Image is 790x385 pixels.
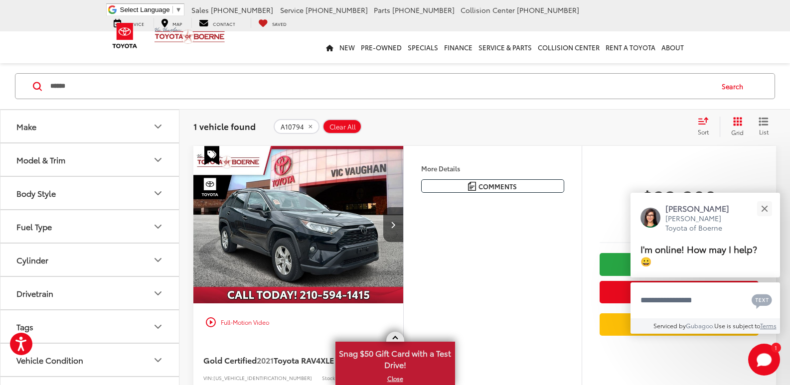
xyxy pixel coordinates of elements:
button: Body StyleBody Style [0,177,180,209]
a: Check Availability [600,253,759,275]
span: Gold Certified [203,354,257,366]
a: 2021 Toyota RAV4 XLE2021 Toyota RAV4 XLE2021 Toyota RAV4 XLE2021 Toyota RAV4 XLE [193,146,404,303]
a: Rent a Toyota [603,31,658,63]
div: Vehicle Condition [16,355,83,365]
span: 2021 [257,354,274,366]
button: Clear All [322,119,362,134]
div: Drivetrain [16,288,53,298]
button: List View [751,117,776,136]
div: 2021 Toyota RAV4 XLE 0 [193,146,404,303]
a: Home [323,31,336,63]
button: Comments [421,179,564,193]
a: Service & Parts: Opens in a new tab [475,31,535,63]
a: Select Language​ [120,6,182,13]
svg: Start Chat [748,344,780,376]
span: I'm online! How may I help? 😀 [640,242,757,267]
div: Cylinder [16,255,48,264]
button: Vehicle ConditionVehicle Condition [0,344,180,376]
a: New [336,31,358,63]
button: DrivetrainDrivetrain [0,277,180,309]
div: Model & Trim [152,154,164,166]
button: remove A10794 [274,119,319,134]
button: TagsTags [0,310,180,343]
span: [US_VEHICLE_IDENTIFICATION_NUMBER] [213,374,312,382]
span: 1 vehicle found [193,120,256,132]
span: [PHONE_NUMBER] [211,5,273,15]
span: Select Language [120,6,170,13]
button: Select sort value [693,117,720,136]
span: VIN: [203,374,213,382]
button: Chat with SMS [749,289,775,311]
a: Pre-Owned [358,31,405,63]
span: [PHONE_NUMBER] [517,5,579,15]
span: Parts [374,5,390,15]
button: CylinderCylinder [0,244,180,276]
div: Make [152,121,164,132]
span: Sales [191,5,209,15]
a: My Saved Vehicles [251,18,294,28]
div: Model & Trim [16,155,65,164]
img: Toyota [106,19,144,52]
span: Comments [478,182,517,191]
button: Close [754,198,775,219]
a: Contact [191,18,243,28]
div: Body Style [152,187,164,199]
span: Collision Center [461,5,515,15]
span: Saved [272,20,287,27]
a: Gold Certified2021Toyota RAV4XLE [203,355,359,366]
span: $22,200 [600,185,759,210]
div: Fuel Type [16,222,52,231]
span: [DATE] Price: [600,215,759,225]
button: MakeMake [0,110,180,142]
img: 2021 Toyota RAV4 XLE [193,146,404,304]
a: Finance [441,31,475,63]
button: Fuel TypeFuel Type [0,210,180,243]
div: Vehicle Condition [152,354,164,366]
span: Snag $50 Gift Card with a Test Drive! [336,343,454,373]
button: Grid View [720,117,751,136]
div: Cylinder [152,254,164,266]
span: XLE [320,354,334,366]
div: Close[PERSON_NAME][PERSON_NAME] Toyota of BoerneI'm online! How may I help? 😀Type your messageCha... [631,193,780,334]
input: Search by Make, Model, or Keyword [49,74,712,98]
svg: Text [752,293,772,309]
span: 1 [775,345,777,350]
button: Search [712,74,758,99]
button: Model & TrimModel & Trim [0,143,180,176]
a: Map [154,18,189,28]
a: Terms [760,321,777,330]
p: [PERSON_NAME] Toyota of Boerne [665,214,739,233]
a: Gubagoo. [686,321,714,330]
span: [PHONE_NUMBER] [392,5,455,15]
p: [PERSON_NAME] [665,203,739,214]
span: ▼ [175,6,182,13]
span: Grid [731,128,744,136]
span: Stock: [322,374,336,382]
a: Specials [405,31,441,63]
img: Vic Vaughan Toyota of Boerne [154,27,225,44]
div: Fuel Type [152,221,164,233]
span: Sort [698,128,709,136]
span: Special [204,146,219,165]
a: Value Your Trade [600,313,759,336]
button: Get Price Now [600,281,759,303]
div: Body Style [16,188,56,198]
span: Clear All [329,123,356,131]
span: Use is subject to [714,321,760,330]
a: Collision Center [535,31,603,63]
span: Serviced by [653,321,686,330]
textarea: Type your message [631,282,780,318]
a: Service [106,18,152,28]
span: ​ [172,6,173,13]
span: A10794 [281,123,304,131]
button: Toggle Chat Window [748,344,780,376]
a: About [658,31,687,63]
span: Service [280,5,304,15]
div: Make [16,122,36,131]
img: Comments [468,182,476,190]
div: Tags [152,321,164,333]
span: [PHONE_NUMBER] [306,5,368,15]
span: List [759,128,769,136]
button: Next image [383,207,403,242]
